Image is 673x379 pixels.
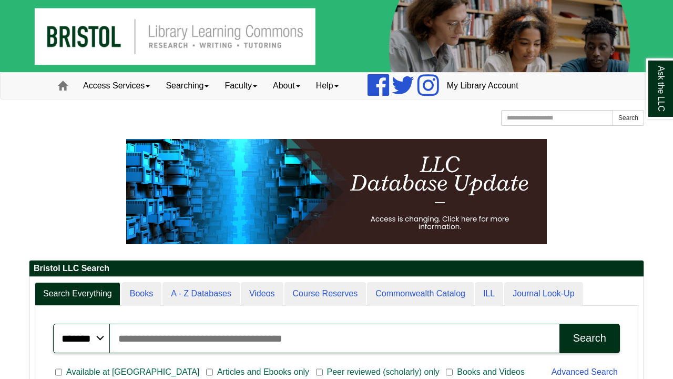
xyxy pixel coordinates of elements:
[446,367,453,377] input: Books and Videos
[573,332,606,344] div: Search
[316,367,323,377] input: Peer reviewed (scholarly) only
[121,282,161,306] a: Books
[323,366,444,378] span: Peer reviewed (scholarly) only
[217,73,265,99] a: Faculty
[367,282,474,306] a: Commonwealth Catalog
[75,73,158,99] a: Access Services
[284,282,366,306] a: Course Reserves
[439,73,526,99] a: My Library Account
[206,367,213,377] input: Articles and Ebooks only
[35,282,120,306] a: Search Everything
[453,366,529,378] span: Books and Videos
[162,282,240,306] a: A - Z Databases
[158,73,217,99] a: Searching
[559,324,620,353] button: Search
[62,366,203,378] span: Available at [GEOGRAPHIC_DATA]
[613,110,644,126] button: Search
[55,367,62,377] input: Available at [GEOGRAPHIC_DATA]
[126,139,547,244] img: HTML tutorial
[265,73,308,99] a: About
[213,366,313,378] span: Articles and Ebooks only
[475,282,503,306] a: ILL
[29,261,644,277] h2: Bristol LLC Search
[504,282,583,306] a: Journal Look-Up
[552,367,618,376] a: Advanced Search
[308,73,346,99] a: Help
[241,282,283,306] a: Videos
